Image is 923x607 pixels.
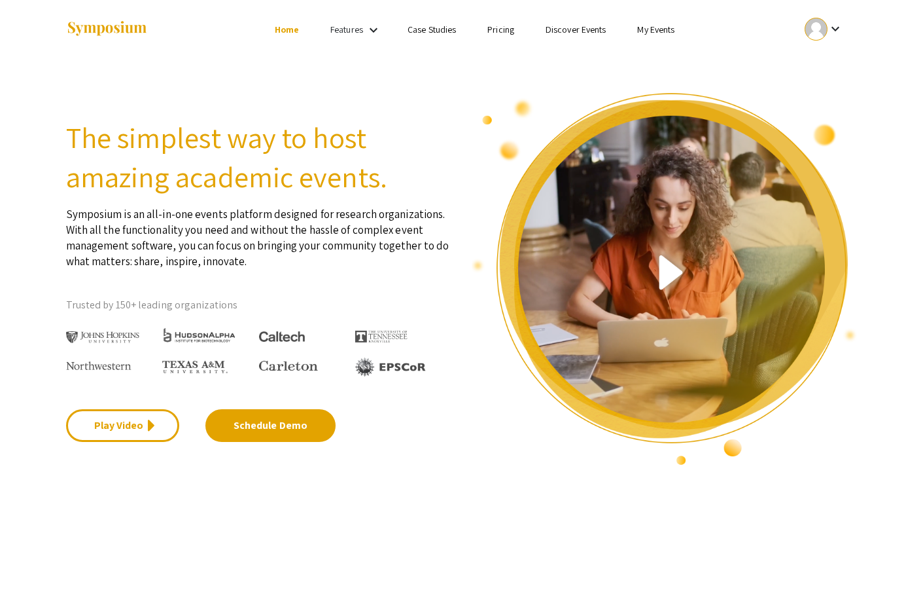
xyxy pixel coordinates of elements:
[66,118,452,196] h2: The simplest way to host amazing academic events.
[162,361,228,374] img: Texas A&M University
[162,327,236,342] img: HudsonAlpha
[66,409,179,442] a: Play Video
[66,331,140,344] img: Johns Hopkins University
[791,14,857,44] button: Expand account dropdown
[66,20,148,38] img: Symposium by ForagerOne
[330,24,363,35] a: Features
[205,409,336,442] a: Schedule Demo
[637,24,674,35] a: My Events
[408,24,456,35] a: Case Studies
[66,196,452,269] p: Symposium is an all-in-one events platform designed for research organizations. With all the func...
[487,24,514,35] a: Pricing
[355,358,427,377] img: EPSCOR
[472,92,858,466] img: video overview of Symposium
[66,295,452,315] p: Trusted by 150+ leading organizations
[66,361,131,369] img: Northwestern
[827,21,843,37] mat-icon: Expand account dropdown
[10,548,56,597] iframe: Chat
[259,361,318,371] img: Carleton
[355,331,408,342] img: The University of Tennessee
[366,22,381,38] mat-icon: Expand Features list
[275,24,299,35] a: Home
[259,331,305,342] img: Caltech
[546,24,606,35] a: Discover Events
